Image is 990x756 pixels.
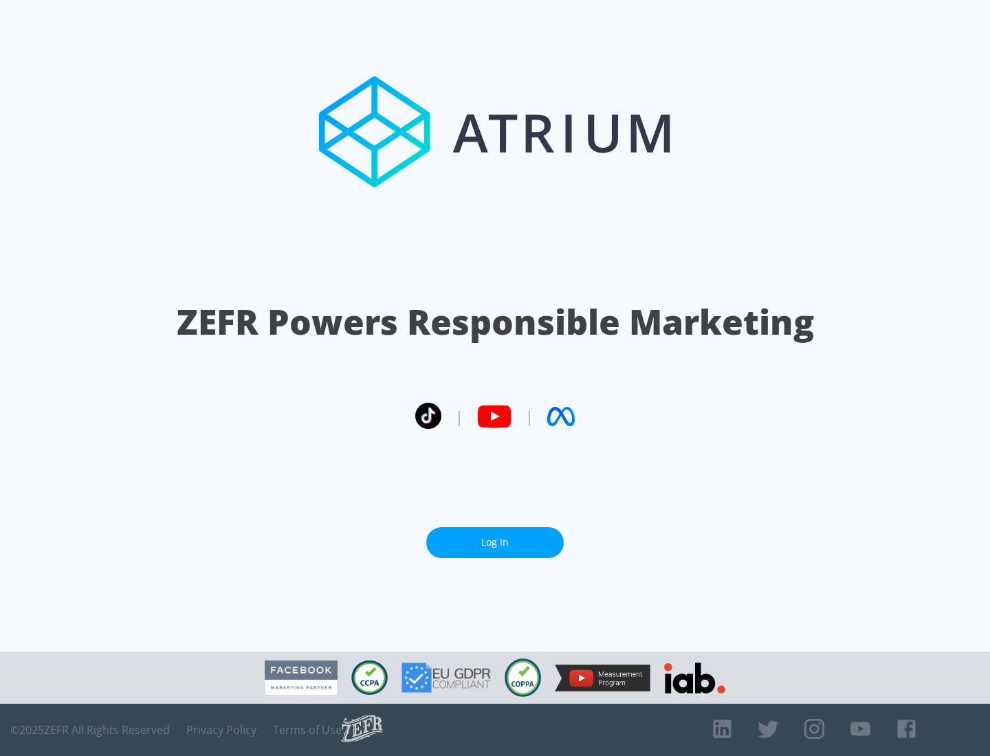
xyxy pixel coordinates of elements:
a: Privacy Policy [186,723,256,737]
img: Facebook Marketing Partner [265,660,338,696]
img: CCPA Compliant [351,660,388,695]
span: © 2025 ZEFR All Rights Reserved [10,723,170,737]
h1: ZEFR Powers Responsible Marketing [177,298,814,346]
span: | [525,406,533,427]
img: IAB [664,663,725,693]
img: YouTube Measurement Program [555,665,650,691]
span: | [455,406,463,427]
a: Log In [426,527,564,558]
a: Terms of Use [273,723,342,737]
img: COPPA Compliant [505,658,541,697]
img: GDPR Compliant [401,663,491,693]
